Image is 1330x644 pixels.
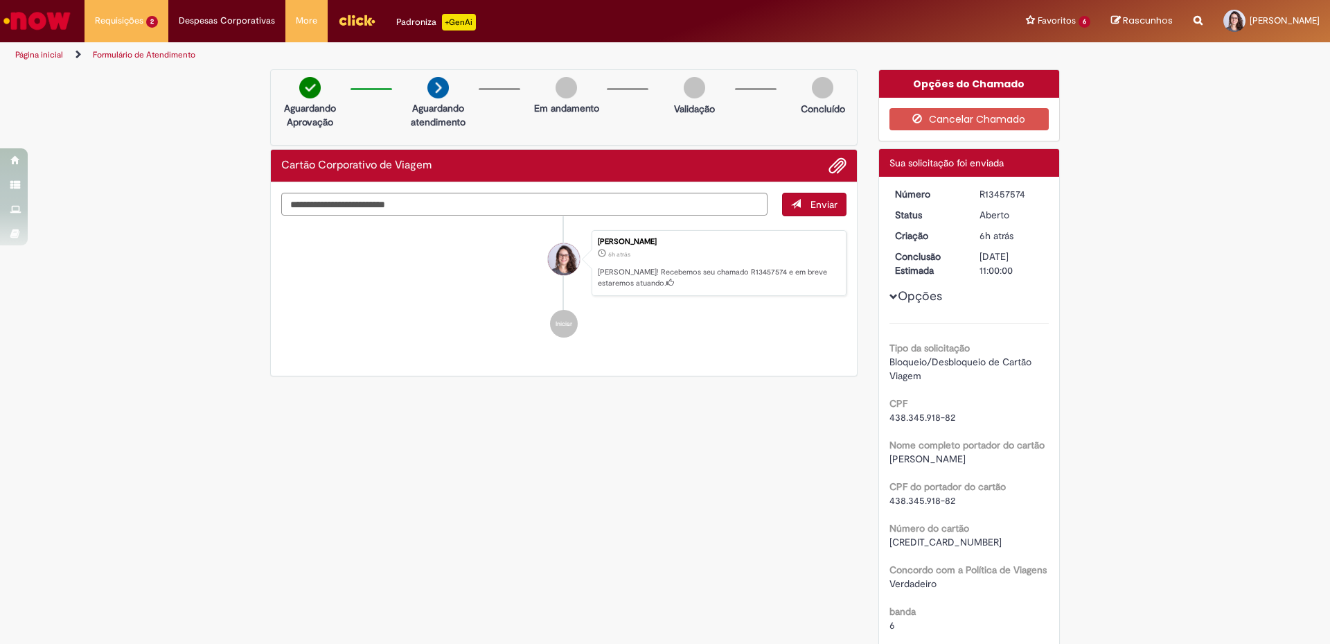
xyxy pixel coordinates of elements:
img: img-circle-grey.png [556,77,577,98]
textarea: Digite sua mensagem aqui... [281,193,768,216]
img: click_logo_yellow_360x200.png [338,10,375,31]
b: Número do cartão [889,522,969,534]
span: Requisições [95,14,143,28]
span: 6 [1079,16,1090,28]
img: img-circle-grey.png [684,77,705,98]
img: ServiceNow [1,7,73,35]
span: Rascunhos [1123,14,1173,27]
div: Aberto [979,208,1044,222]
span: Bloqueio/Desbloqueio de Cartão Viagem [889,356,1034,382]
span: 6 [889,619,895,632]
img: arrow-next.png [427,77,449,98]
span: Favoritos [1038,14,1076,28]
span: Enviar [810,198,837,211]
div: R13457574 [979,187,1044,201]
div: Padroniza [396,14,476,31]
ul: Histórico de tíquete [281,216,846,352]
span: [PERSON_NAME] [889,453,966,465]
dt: Status [885,208,970,222]
span: [CREDIT_CARD_NUMBER] [889,536,1002,548]
span: More [296,14,317,28]
span: 2 [146,16,158,28]
p: Em andamento [534,101,599,115]
a: Rascunhos [1111,15,1173,28]
span: 438.345.918-82 [889,494,955,507]
a: Página inicial [15,49,63,60]
dt: Criação [885,229,970,243]
div: Opções do Chamado [879,70,1060,98]
a: Formulário de Atendimento [93,49,195,60]
img: check-circle-green.png [299,77,321,98]
p: Aguardando Aprovação [276,101,344,129]
span: 6h atrás [608,250,630,259]
b: banda [889,605,916,618]
span: 6h atrás [979,229,1013,242]
p: Concluído [801,102,845,116]
div: [PERSON_NAME] [598,238,839,246]
b: CPF do portador do cartão [889,480,1006,493]
time: 28/08/2025 12:26:14 [979,229,1013,242]
span: Despesas Corporativas [179,14,275,28]
span: 438.345.918-82 [889,411,955,424]
div: [DATE] 11:00:00 [979,250,1044,277]
p: Aguardando atendimento [405,101,472,129]
dt: Conclusão Estimada [885,250,970,277]
ul: Trilhas de página [10,42,876,68]
img: img-circle-grey.png [812,77,833,98]
b: Concordo com a Política de Viagens [889,564,1047,576]
span: [PERSON_NAME] [1250,15,1320,26]
div: 28/08/2025 12:26:14 [979,229,1044,243]
h2: Cartão Corporativo de Viagem Histórico de tíquete [281,159,432,172]
div: Isabella Fernanda Pereira [548,243,580,275]
li: Isabella Fernanda Pereira [281,230,846,297]
dt: Número [885,187,970,201]
span: Verdadeiro [889,577,937,590]
button: Enviar [782,193,846,216]
b: Nome completo portador do cartão [889,439,1045,451]
b: CPF [889,397,907,410]
button: Adicionar anexos [828,157,846,175]
p: Validação [674,102,715,116]
p: [PERSON_NAME]! Recebemos seu chamado R13457574 e em breve estaremos atuando. [598,267,839,288]
time: 28/08/2025 12:26:14 [608,250,630,259]
p: +GenAi [442,14,476,31]
span: Sua solicitação foi enviada [889,157,1004,169]
b: Tipo da solicitação [889,342,970,354]
button: Cancelar Chamado [889,108,1049,130]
